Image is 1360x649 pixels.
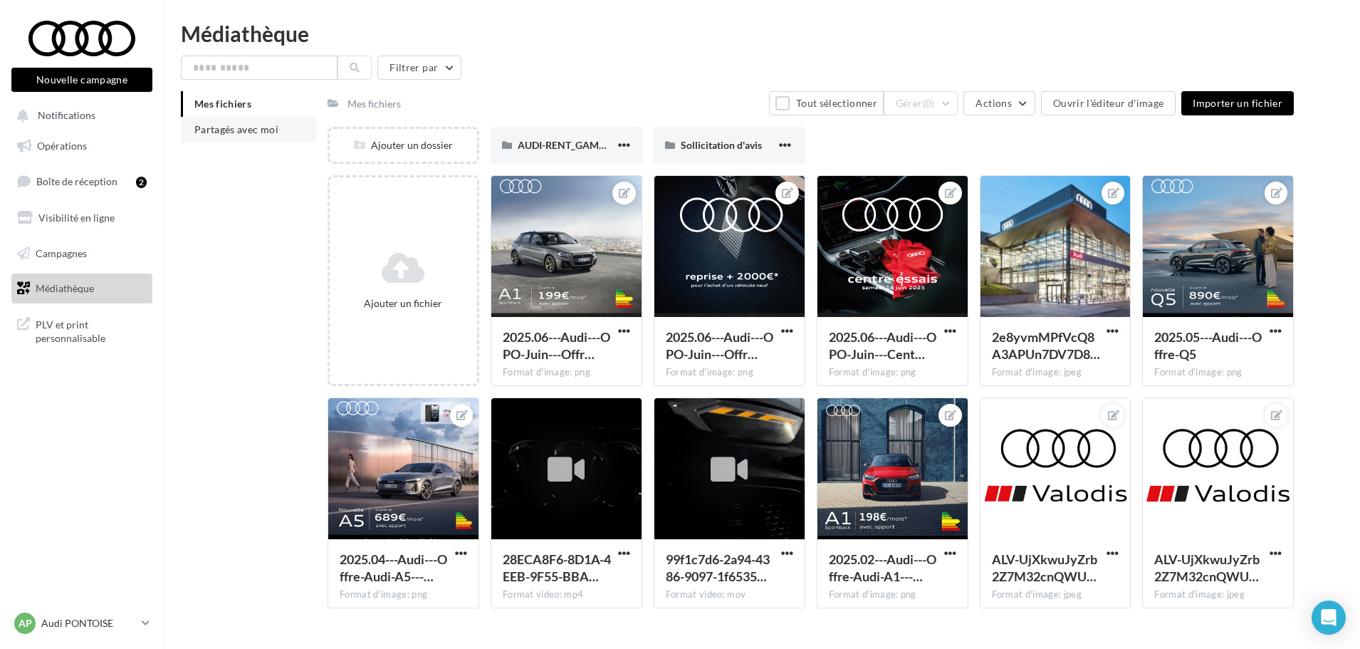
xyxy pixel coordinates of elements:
span: Partagés avec moi [194,123,278,135]
a: Opérations [9,131,155,161]
a: Campagnes [9,239,155,269]
button: Importer un fichier [1181,91,1294,115]
div: Mes fichiers [347,97,401,111]
button: Nouvelle campagne [11,68,152,92]
div: Format d'image: png [666,366,793,379]
span: Sollicitation d'avis [681,139,762,151]
span: Importer un fichier [1193,97,1282,109]
div: Format d'image: png [829,366,956,379]
div: Format video: mov [666,588,793,601]
div: Format d'image: jpeg [1154,588,1282,601]
a: Médiathèque [9,274,155,303]
span: 2e8yvmMPfVcQ8A3APUn7DV7D8y8QzRwTachI0CRSDIAlUmhw5Exa5_I2B9o_gzOxOMWCkKH2CFPTfRfzmg=s0 [992,329,1100,362]
span: Campagnes [36,246,87,259]
span: (0) [923,98,935,109]
span: 28ECA8F6-8D1A-4EEB-9F55-BBA1499FFF4C [503,551,611,584]
button: Actions [963,91,1035,115]
div: Ajouter un dossier [330,138,477,152]
div: Format d'image: jpeg [992,366,1119,379]
span: 2025.06---Audi---OPO-Juin---Centre-essais---1080x1080 [829,329,936,362]
span: Actions [975,97,1011,109]
a: Visibilité en ligne [9,203,155,233]
span: Boîte de réception [36,175,117,187]
span: 99f1c7d6-2a94-4386-9097-1f653550bf3a [666,551,770,584]
div: Format d'image: png [503,366,630,379]
span: 2025.06---Audi---OPO-Juin---Offre-A1---1080x1080 [503,329,610,362]
span: Mes fichiers [194,98,251,110]
div: Format d'image: png [1154,366,1282,379]
span: AP [19,616,32,630]
span: 2025.05---Audi---Offre-Q5 [1154,329,1262,362]
span: AUDI-RENT_GAMMEQ3-GAMMEQ5_CARROUSEL-1080x1080_META (1) [518,139,844,151]
span: ALV-UjXkwuJyZrb2Z7M32cnQWUciDcR-Xf6YAz2GzvDJNNEh4BRllCn6 [1154,551,1260,584]
span: 2025.02---Audi---Offre-Audi-A1---Facebook---1080-x-1080 [829,551,936,584]
div: Médiathèque [181,23,1343,44]
span: ALV-UjXkwuJyZrb2Z7M32cnQWUciDcR-Xf6YAz2GzvDJNNEh4BRllCn6 [992,551,1097,584]
span: Notifications [38,110,95,122]
div: Format d'image: png [829,588,956,601]
div: Format d'image: png [340,588,467,601]
div: Ajouter un fichier [335,296,471,311]
span: 2025.04---Audi---Offre-Audi-A5---GMB---1080-x-1080 - [340,551,447,584]
button: Ouvrir l'éditeur d'image [1041,91,1176,115]
a: AP Audi PONTOISE [11,610,152,637]
a: Boîte de réception2 [9,166,155,197]
span: Médiathèque [36,282,94,294]
span: Opérations [37,140,87,152]
span: PLV et print personnalisable [36,315,147,346]
span: 2025.06---Audi---OPO-Juin---Offre-reprise-+2000€---1080x1080 [666,329,773,362]
div: Format video: mp4 [503,588,630,601]
button: Gérer(0) [884,91,958,115]
span: Visibilité en ligne [38,212,115,224]
a: PLV et print personnalisable [9,309,155,351]
button: Tout sélectionner [769,91,883,115]
div: 2 [136,177,147,188]
p: Audi PONTOISE [41,616,136,630]
div: Format d'image: jpeg [992,588,1119,601]
div: Open Intercom Messenger [1312,601,1346,635]
button: Filtrer par [377,56,461,80]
